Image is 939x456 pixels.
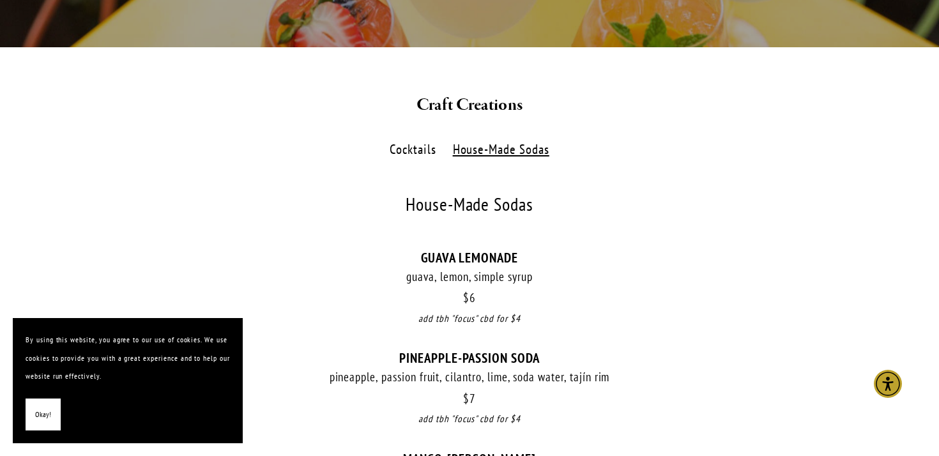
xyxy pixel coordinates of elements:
[73,195,866,214] div: House-Made Sodas
[73,369,866,385] div: pineapple, passion fruit, cilantro, lime, soda water, tajín rim
[463,391,469,406] span: $
[874,370,902,398] div: Accessibility Menu
[73,312,866,326] div: add tbh "focus" cbd for $4
[463,290,469,305] span: $
[73,350,866,366] div: PINEAPPLE-PASSION SODA
[73,250,866,266] div: GUAVA LEMONADE
[73,291,866,305] div: 6
[383,141,443,159] label: Cocktails
[26,399,61,431] button: Okay!
[13,318,243,443] section: Cookie banner
[446,141,556,159] label: House-Made Sodas
[97,92,842,119] h2: Craft Creations
[35,406,51,424] span: Okay!
[26,331,230,386] p: By using this website, you agree to our use of cookies. We use cookies to provide you with a grea...
[73,269,866,285] div: guava, lemon, simple syrup
[73,412,866,427] div: add tbh "focus" cbd for $4
[73,391,866,406] div: 7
